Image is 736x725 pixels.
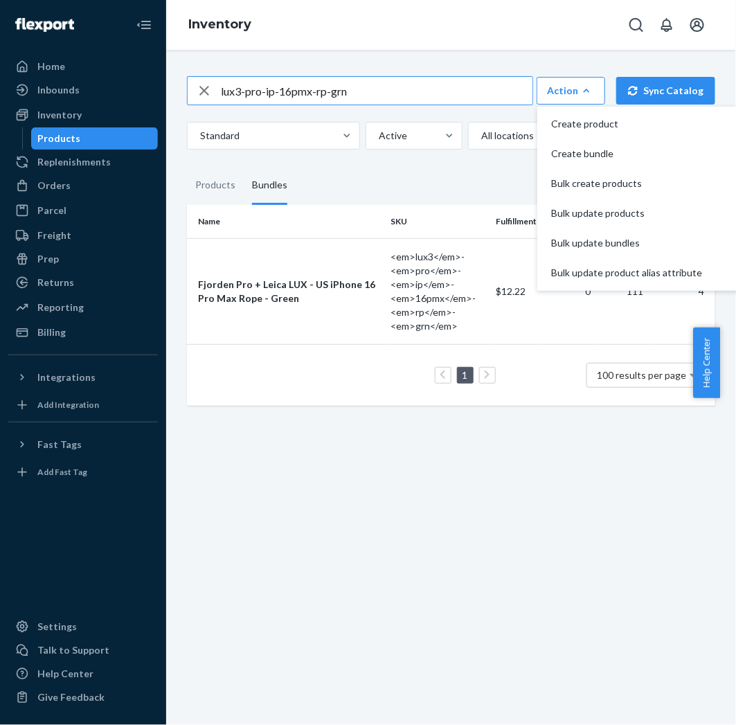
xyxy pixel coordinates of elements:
td: 111 [596,238,649,344]
th: Name [187,205,385,238]
img: Flexport logo [15,18,74,32]
a: Talk to Support [8,639,158,661]
div: Integrations [37,370,96,384]
input: All locations [480,129,481,143]
div: Freight [37,229,71,242]
td: <em>lux3</em>-<em>pro</em>-<em>ip</em>-<em>16pmx</em>-<em>rp</em>-<em>grn</em> [385,238,491,344]
button: Fast Tags [8,433,158,456]
div: Inbounds [37,83,80,97]
div: Settings [37,620,77,634]
button: Sync Catalog [616,77,715,105]
a: Orders [8,174,158,197]
a: Returns [8,271,158,294]
a: Help Center [8,663,158,685]
button: Give Feedback [8,686,158,708]
input: Active [377,129,379,143]
a: Prep [8,248,158,270]
a: Home [8,55,158,78]
a: Add Integration [8,394,158,416]
a: Freight [8,224,158,247]
ol: breadcrumbs [177,5,262,45]
div: Add Integration [37,399,99,411]
span: Bulk update bundles [551,238,702,248]
th: Fulfillment Fee [491,205,544,238]
a: Inbounds [8,79,158,101]
div: Parcel [37,204,66,217]
span: Create bundle [551,149,702,159]
div: Fast Tags [37,438,82,451]
div: Give Feedback [37,690,105,704]
div: Prep [37,252,59,266]
a: Parcel [8,199,158,222]
button: Close Navigation [130,11,158,39]
button: Help Center [693,328,720,398]
span: Bulk update product alias attribute [551,268,702,278]
th: SKU [385,205,491,238]
td: 4 [649,238,715,344]
button: Open account menu [683,11,711,39]
span: Create product [551,119,702,129]
div: Bundles [252,166,287,205]
div: Returns [37,276,74,289]
button: Open Search Box [622,11,650,39]
div: Talk to Support [37,643,109,657]
a: Reporting [8,296,158,319]
div: Help Center [37,667,93,681]
div: Add Fast Tag [37,466,87,478]
div: Reporting [37,301,84,314]
td: 0 [544,238,596,344]
div: Inventory [37,108,82,122]
button: Open notifications [653,11,681,39]
a: Products [31,127,159,150]
div: Action [547,84,595,98]
div: Home [37,60,65,73]
a: Inventory [8,104,158,126]
button: Integrations [8,366,158,388]
span: Bulk create products [551,179,702,188]
div: Fjorden Pro + Leica LUX - US iPhone 16 Pro Max Rope - Green [198,278,379,305]
a: Settings [8,616,158,638]
span: 100 results per page [598,369,687,381]
div: Products [195,166,235,205]
a: Page 1 is your current page [460,369,471,381]
span: Bulk update products [551,208,702,218]
button: ActionCreate productCreate bundleBulk create productsBulk update productsBulk update bundlesBulk ... [537,77,605,105]
input: Search inventory by name or sku [221,77,532,105]
a: Inventory [188,17,251,32]
div: Billing [37,325,66,339]
div: Orders [37,179,71,193]
div: Replenishments [37,155,111,169]
td: $12.22 [491,238,544,344]
input: Standard [199,129,200,143]
div: Products [38,132,81,145]
a: Billing [8,321,158,343]
a: Add Fast Tag [8,461,158,483]
a: Replenishments [8,151,158,173]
